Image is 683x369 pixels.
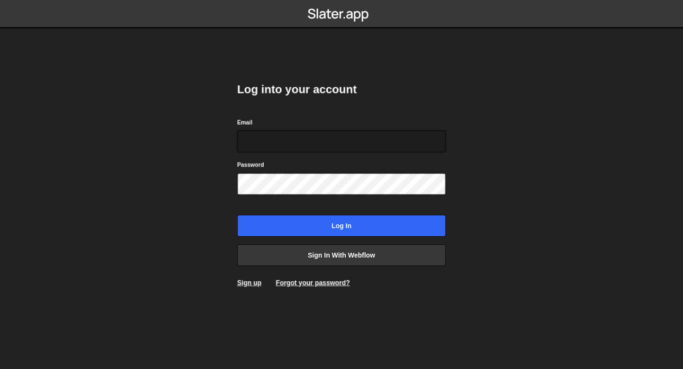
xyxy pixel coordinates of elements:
input: Log in [237,215,446,237]
label: Password [237,160,264,170]
label: Email [237,118,252,127]
a: Sign up [237,279,261,286]
h2: Log into your account [237,82,446,97]
a: Forgot your password? [276,279,350,286]
a: Sign in with Webflow [237,244,446,266]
